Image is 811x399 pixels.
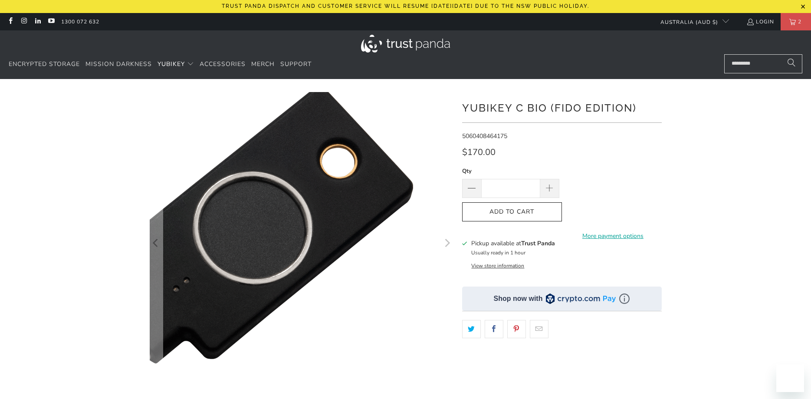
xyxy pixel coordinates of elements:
[462,99,662,116] h1: YubiKey C Bio (FIDO Edition)
[149,92,163,396] button: Previous
[280,60,312,68] span: Support
[471,262,524,269] button: View store information
[471,208,553,216] span: Add to Cart
[462,320,481,338] a: Share this on Twitter
[61,17,99,26] a: 1300 072 632
[507,320,526,338] a: Share this on Pinterest
[440,92,454,396] button: Next
[9,54,312,75] nav: Translation missing: en.navigation.header.main_nav
[781,54,802,73] button: Search
[47,18,55,25] a: Trust Panda Australia on YouTube
[200,60,246,68] span: Accessories
[462,166,559,176] label: Qty
[251,54,275,75] a: Merch
[150,92,453,396] a: YubiKey C Bio (FIDO Edition) - Trust Panda
[251,60,275,68] span: Merch
[530,320,548,338] a: Email this to a friend
[521,239,555,247] b: Trust Panda
[781,13,811,30] a: 2
[471,249,525,256] small: Usually ready in 1 hour
[9,54,80,75] a: Encrypted Storage
[776,364,804,392] iframe: Button to launch messaging window
[222,3,589,9] p: Trust Panda dispatch and customer service will resume [DATE][DATE] due to the NSW public holiday.
[565,231,662,241] a: More payment options
[158,60,185,68] span: YubiKey
[20,18,27,25] a: Trust Panda Australia on Instagram
[653,13,729,30] button: Australia (AUD $)
[746,17,774,26] a: Login
[361,35,450,53] img: Trust Panda Australia
[280,54,312,75] a: Support
[471,239,555,248] h3: Pickup available at
[158,54,194,75] summary: YubiKey
[462,202,562,222] button: Add to Cart
[462,146,496,158] span: $170.00
[796,13,804,30] span: 2
[34,18,41,25] a: Trust Panda Australia on LinkedIn
[7,18,14,25] a: Trust Panda Australia on Facebook
[9,60,80,68] span: Encrypted Storage
[462,132,507,140] span: 5060408464175
[485,320,503,338] a: Share this on Facebook
[85,60,152,68] span: Mission Darkness
[200,54,246,75] a: Accessories
[85,54,152,75] a: Mission Darkness
[494,294,543,303] div: Shop now with
[724,54,802,73] input: Search...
